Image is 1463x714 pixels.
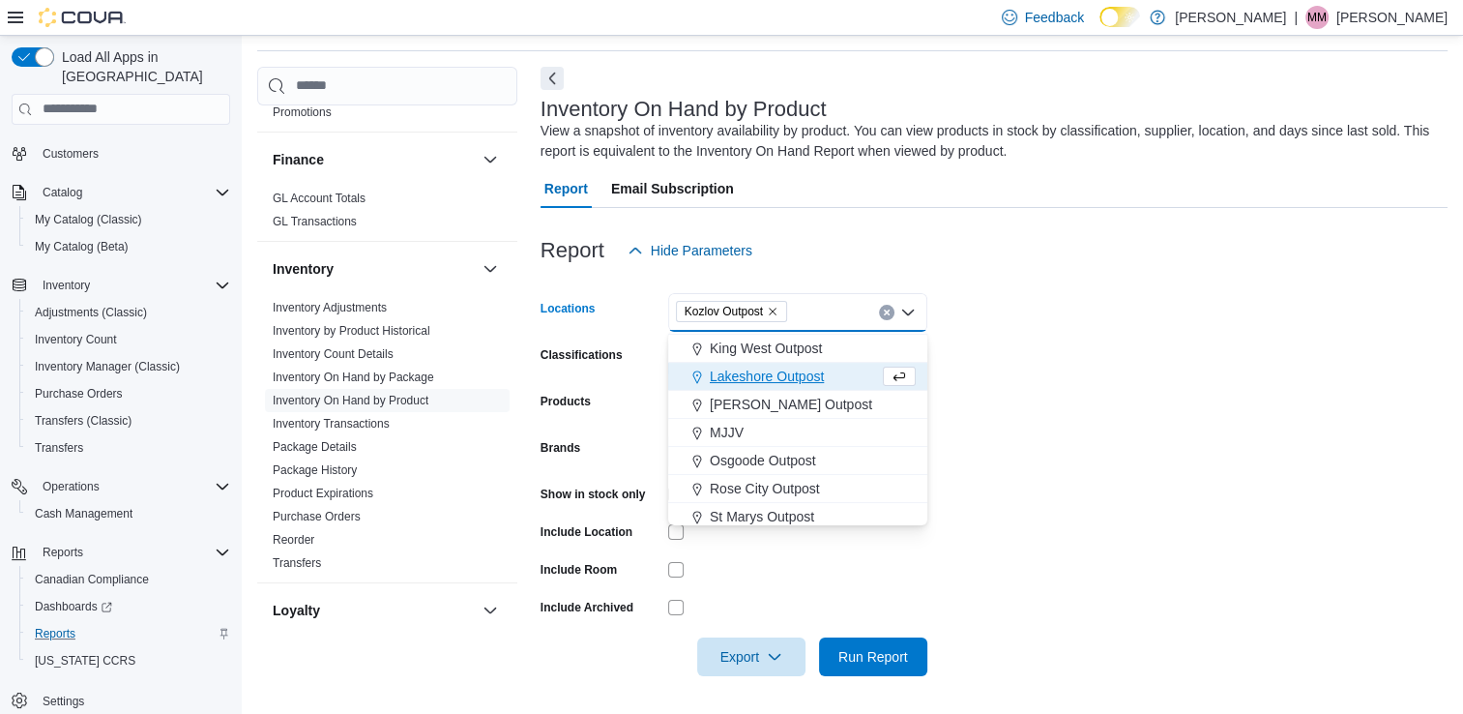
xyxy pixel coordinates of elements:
span: MJJV [710,423,744,442]
span: Inventory Count Details [273,346,394,362]
span: Export [709,638,794,676]
a: Settings [35,690,92,713]
span: Inventory On Hand by Product [273,393,428,408]
span: Settings [43,694,84,709]
h3: Loyalty [273,601,320,620]
span: Feedback [1025,8,1084,27]
button: Next [541,67,564,90]
button: Inventory [4,272,238,299]
span: Report [544,169,588,208]
a: Package Details [273,440,357,454]
a: Inventory Count [27,328,125,351]
button: Reports [35,541,91,564]
span: Inventory On Hand by Package [273,370,434,385]
span: GL Account Totals [273,191,366,206]
a: Product Expirations [273,487,373,500]
button: Remove Kozlov Outpost from selection in this group [767,306,778,317]
button: Run Report [819,638,927,676]
span: Dashboards [35,599,112,614]
div: Finance [257,187,517,241]
span: Purchase Orders [27,382,230,405]
span: King West Outpost [710,339,822,358]
button: MJJV [668,419,927,447]
a: Purchase Orders [27,382,131,405]
span: Canadian Compliance [35,572,149,587]
span: [US_STATE] CCRS [35,653,135,669]
a: Package History [273,463,357,477]
span: Reports [27,622,230,645]
span: Washington CCRS [27,649,230,672]
span: Inventory [35,274,230,297]
span: GL Transactions [273,214,357,229]
button: Inventory Manager (Classic) [19,353,238,380]
button: Inventory [273,259,475,279]
span: Product Expirations [273,486,373,501]
span: Settings [35,688,230,712]
span: Load All Apps in [GEOGRAPHIC_DATA] [54,47,230,86]
label: Include Location [541,524,632,540]
button: Adjustments (Classic) [19,299,238,326]
a: Inventory Manager (Classic) [27,355,188,378]
h3: Inventory On Hand by Product [541,98,827,121]
button: Hide Parameters [620,231,760,270]
span: Osgoode Outpost [710,451,816,470]
span: Package History [273,462,357,478]
span: Customers [35,141,230,165]
span: Promotions [273,104,332,120]
a: Dashboards [27,595,120,618]
span: Reports [43,545,83,560]
span: Package Details [273,439,357,455]
a: Reports [27,622,83,645]
button: Operations [4,473,238,500]
button: Finance [479,148,502,171]
a: Promotions [273,105,332,119]
a: Inventory On Hand by Package [273,371,434,384]
span: Kozlov Outpost [685,302,763,321]
span: Catalog [35,181,230,204]
label: Show in stock only [541,487,646,502]
label: Products [541,394,591,409]
h3: Report [541,239,604,262]
a: Inventory On Hand by Product [273,394,428,407]
button: St Marys Outpost [668,503,927,531]
input: Dark Mode [1099,7,1140,27]
a: Cash Management [27,502,140,525]
a: [US_STATE] CCRS [27,649,143,672]
button: Purchase Orders [19,380,238,407]
button: Lakeshore Outpost [668,363,927,391]
span: Inventory [43,278,90,293]
button: Export [697,638,805,676]
div: View a snapshot of inventory availability by product. You can view products in stock by classific... [541,121,1438,162]
a: Canadian Compliance [27,568,157,591]
div: Marcus Miller [1305,6,1329,29]
a: Dashboards [19,593,238,620]
a: Inventory Transactions [273,417,390,431]
span: Adjustments (Classic) [27,301,230,324]
button: Operations [35,475,107,498]
button: Inventory Count [19,326,238,353]
span: Inventory Manager (Classic) [35,359,180,374]
button: Reports [4,539,238,566]
span: Inventory Count [27,328,230,351]
span: Cash Management [35,506,132,521]
button: Transfers [19,434,238,461]
a: Reorder [273,533,314,547]
div: Inventory [257,296,517,582]
span: St Marys Outpost [710,507,814,526]
label: Include Room [541,562,617,578]
span: Purchase Orders [35,386,123,402]
span: My Catalog (Classic) [27,208,230,231]
span: MM [1307,6,1327,29]
img: Cova [39,8,126,27]
span: [PERSON_NAME] Outpost [710,395,872,414]
button: My Catalog (Beta) [19,233,238,260]
span: Operations [35,475,230,498]
button: Clear input [879,305,894,320]
h3: Finance [273,150,324,169]
button: Catalog [35,181,90,204]
span: Inventory by Product Historical [273,323,430,339]
a: Inventory Count Details [273,347,394,361]
label: Locations [541,301,596,316]
a: My Catalog (Beta) [27,235,136,258]
span: Reports [35,626,75,641]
